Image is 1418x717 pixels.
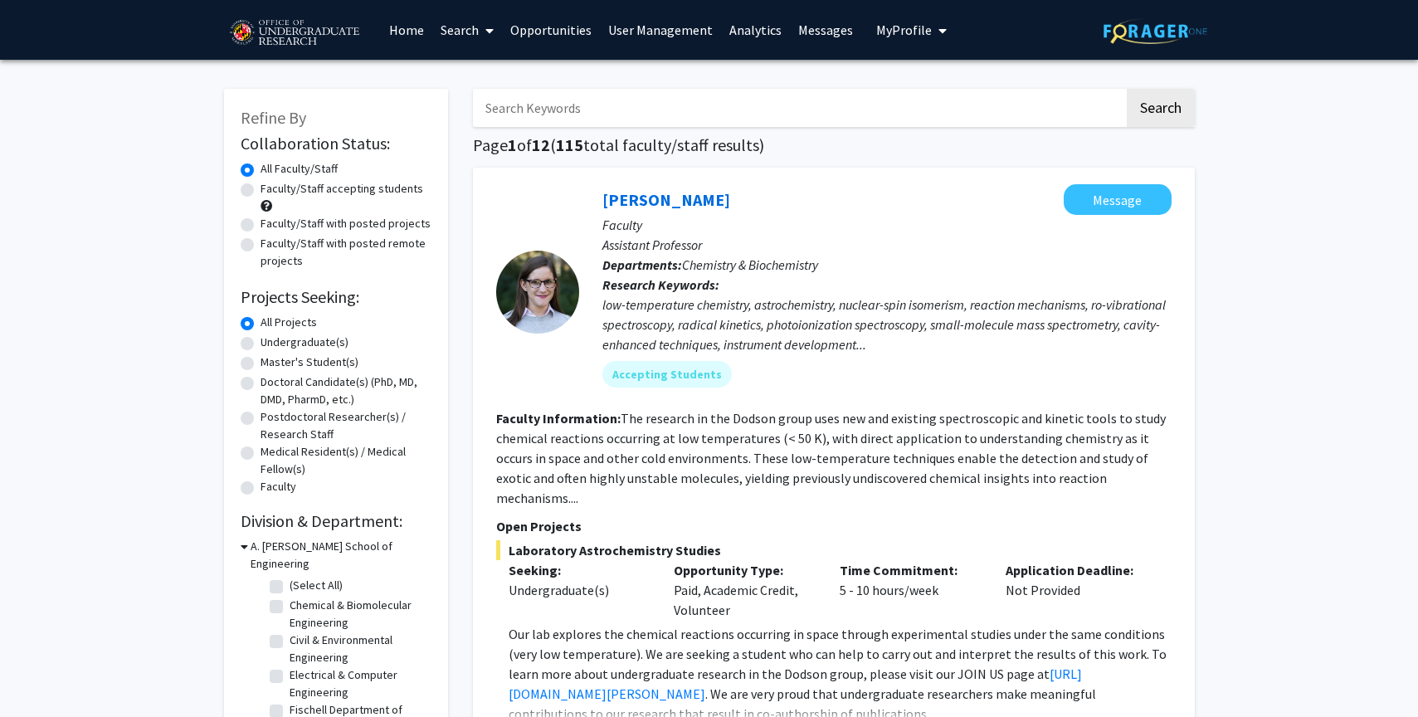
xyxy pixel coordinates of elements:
[261,334,348,351] label: Undergraduate(s)
[600,1,721,59] a: User Management
[508,134,517,155] span: 1
[602,189,730,210] a: [PERSON_NAME]
[790,1,861,59] a: Messages
[432,1,502,59] a: Search
[993,560,1159,620] div: Not Provided
[1104,18,1207,44] img: ForagerOne Logo
[261,215,431,232] label: Faculty/Staff with posted projects
[496,410,1166,506] fg-read-more: The research in the Dodson group uses new and existing spectroscopic and kinetic tools to study c...
[876,22,932,38] span: My Profile
[261,180,423,198] label: Faculty/Staff accepting students
[1006,560,1147,580] p: Application Deadline:
[473,89,1124,127] input: Search Keywords
[602,235,1172,255] p: Assistant Professor
[241,107,306,128] span: Refine By
[290,597,427,632] label: Chemical & Biomolecular Engineering
[290,666,427,701] label: Electrical & Computer Engineering
[261,160,338,178] label: All Faculty/Staff
[502,1,600,59] a: Opportunities
[602,256,682,273] b: Departments:
[602,361,732,388] mat-chip: Accepting Students
[496,540,1172,560] span: Laboratory Astrochemistry Studies
[556,134,583,155] span: 115
[496,410,621,427] b: Faculty Information:
[261,373,431,408] label: Doctoral Candidate(s) (PhD, MD, DMD, PharmD, etc.)
[251,538,431,573] h3: A. [PERSON_NAME] School of Engineering
[241,287,431,307] h2: Projects Seeking:
[1064,184,1172,215] button: Message Leah Dodson
[602,215,1172,235] p: Faculty
[602,295,1172,354] div: low-temperature chemistry, astrochemistry, nuclear-spin isomerism, reaction mechanisms, ro-vibrat...
[290,632,427,666] label: Civil & Environmental Engineering
[290,577,343,594] label: (Select All)
[840,560,981,580] p: Time Commitment:
[381,1,432,59] a: Home
[261,314,317,331] label: All Projects
[827,560,993,620] div: 5 - 10 hours/week
[721,1,790,59] a: Analytics
[261,235,431,270] label: Faculty/Staff with posted remote projects
[509,580,650,600] div: Undergraduate(s)
[602,276,719,293] b: Research Keywords:
[682,256,818,273] span: Chemistry & Biochemistry
[224,12,364,54] img: University of Maryland Logo
[241,511,431,531] h2: Division & Department:
[261,408,431,443] label: Postdoctoral Researcher(s) / Research Staff
[261,478,296,495] label: Faculty
[674,560,815,580] p: Opportunity Type:
[496,516,1172,536] p: Open Projects
[532,134,550,155] span: 12
[261,354,358,371] label: Master's Student(s)
[241,134,431,154] h2: Collaboration Status:
[473,135,1195,155] h1: Page of ( total faculty/staff results)
[661,560,827,620] div: Paid, Academic Credit, Volunteer
[509,560,650,580] p: Seeking:
[1127,89,1195,127] button: Search
[12,642,71,705] iframe: Chat
[261,443,431,478] label: Medical Resident(s) / Medical Fellow(s)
